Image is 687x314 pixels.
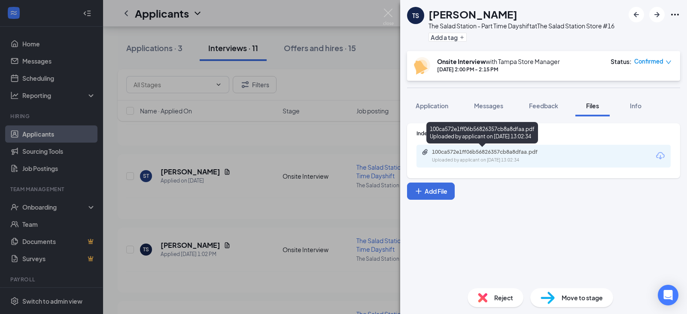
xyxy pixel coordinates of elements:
button: PlusAdd a tag [429,33,467,42]
span: Confirmed [634,57,663,66]
span: Feedback [529,102,558,110]
div: [DATE] 2:00 PM - 2:15 PM [437,66,560,73]
span: Files [586,102,599,110]
span: Info [630,102,641,110]
span: Application [416,102,448,110]
div: Status : [611,57,632,66]
svg: Download [655,151,666,161]
div: Indeed Resume [416,130,671,137]
svg: Plus [414,187,423,195]
div: The Salad Station - Part Time Dayshift at The Salad Station Store #16 [429,21,614,30]
svg: Paperclip [422,149,429,155]
div: 100ca572e1ff06b56826357cb8a8dfaa.pdf [432,149,552,155]
div: TS [412,11,419,20]
button: Add FilePlus [407,183,455,200]
div: Uploaded by applicant on [DATE] 13:02:34 [432,157,561,164]
svg: Ellipses [670,9,680,20]
span: down [666,59,672,65]
div: 100ca572e1ff06b56826357cb8a8dfaa.pdf Uploaded by applicant on [DATE] 13:02:34 [426,122,538,143]
svg: ArrowRight [652,9,662,20]
svg: ArrowLeftNew [631,9,641,20]
span: Messages [474,102,503,110]
b: Onsite Interview [437,58,486,65]
svg: Plus [459,35,465,40]
button: ArrowLeftNew [629,7,644,22]
div: with Tampa Store Manager [437,57,560,66]
div: Open Intercom Messenger [658,285,678,305]
button: ArrowRight [649,7,665,22]
a: Paperclip100ca572e1ff06b56826357cb8a8dfaa.pdfUploaded by applicant on [DATE] 13:02:34 [422,149,561,164]
span: Move to stage [562,293,603,302]
h1: [PERSON_NAME] [429,7,517,21]
span: Reject [494,293,513,302]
